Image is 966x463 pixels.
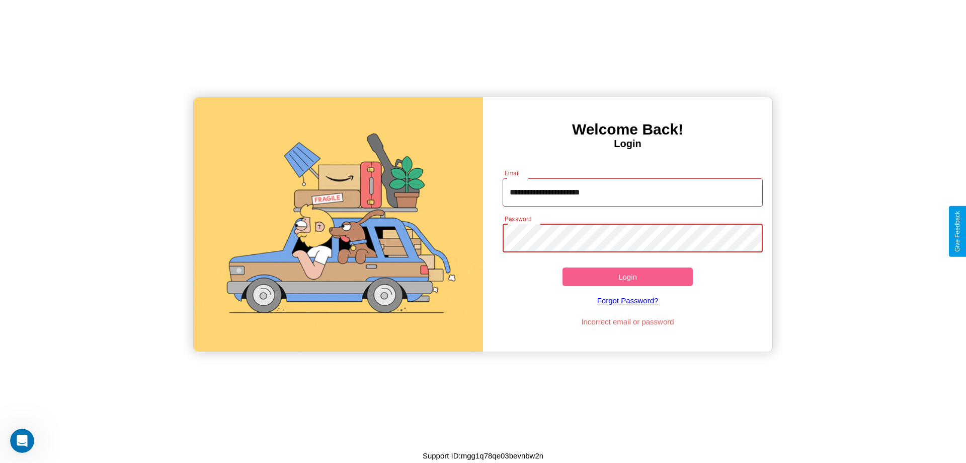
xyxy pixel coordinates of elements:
p: Support ID: mgg1q78qe03bevnbw2n [423,449,543,462]
iframe: Intercom live chat [10,429,34,453]
label: Password [505,215,531,223]
h3: Welcome Back! [483,121,772,138]
button: Login [562,268,693,286]
h4: Login [483,138,772,150]
div: Give Feedback [954,211,961,252]
img: gif [194,97,483,352]
label: Email [505,169,520,177]
a: Forgot Password? [498,286,758,315]
p: Incorrect email or password [498,315,758,328]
